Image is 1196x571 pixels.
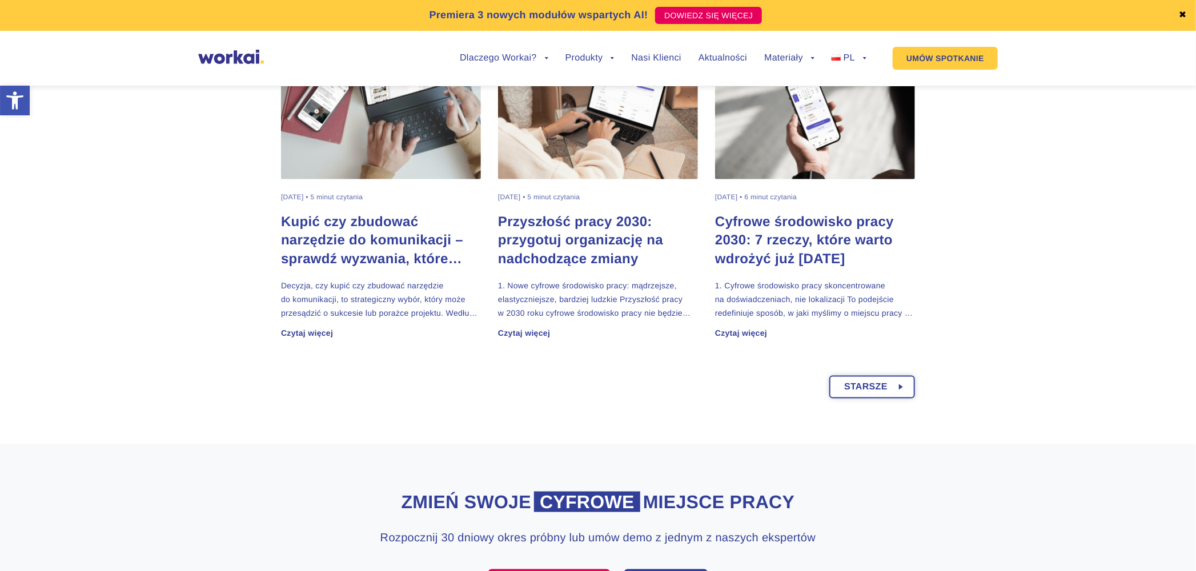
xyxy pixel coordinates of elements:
[534,492,640,512] span: cyfrowe
[281,194,363,201] div: [DATE] • 5 minut czytania
[430,7,648,23] p: Premiera 3 nowych modułów wspartych AI!
[699,54,747,63] a: Aktualności
[498,213,698,268] a: Przyszłość pracy 2030: przygotuj organizację na nadchodzące zmiany
[498,279,698,320] p: 1. Nowe cyfrowe środowisko pracy: mądrzejsze, elastyczniejsze, bardziej ludzkie Przyszłość pracy ...
[281,213,481,268] a: Kupić czy zbudować narzędzie do komunikacji – sprawdź wyzwania, które mogą Cię zaskoczyć
[341,529,855,546] h3: Rozpocznij 30 dniowy okres próbny lub umów demo z jednym z naszych ekspertów
[829,376,915,399] a: Starsze
[281,56,481,179] img: Kupić czy zbudować narzędzie do komunikacji - sprawdź wyzwania, które mogą Cię zaskoczyć
[281,279,481,320] p: Decyzja, czy kupić czy zbudować narzędzie do komunikacji, to strategiczny wybór, który może przes...
[281,490,915,514] h2: Zmień swoje miejsce pracy
[631,54,681,63] a: Nasi Klienci
[1179,11,1187,20] a: ✖
[893,47,998,70] a: UMÓW SPOTKANIE
[460,54,548,63] a: Dlaczego Workai?
[715,194,797,201] div: [DATE] • 6 minut czytania
[281,329,333,337] a: Czytaj więcej
[844,53,855,63] span: PL
[6,473,314,565] iframe: Popup CTA
[655,7,762,24] a: DOWIEDZ SIĘ WIĘCEJ
[844,377,888,397] span: Starsze
[764,54,814,63] a: Materiały
[498,194,580,201] div: [DATE] • 5 minut czytania
[715,56,915,179] img: cyfrowe środowisko pracy 2030
[715,329,767,337] a: Czytaj więcej
[715,279,915,320] p: 1. Cyfrowe środowisko pracy skoncentrowane na doświadczeniach, nie lokalizacji To podejście redef...
[715,213,915,268] a: Cyfrowe środowisko pracy 2030: 7 rzeczy, które warto wdrożyć już [DATE]
[565,54,615,63] a: Produkty
[498,329,550,337] a: Czytaj więcej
